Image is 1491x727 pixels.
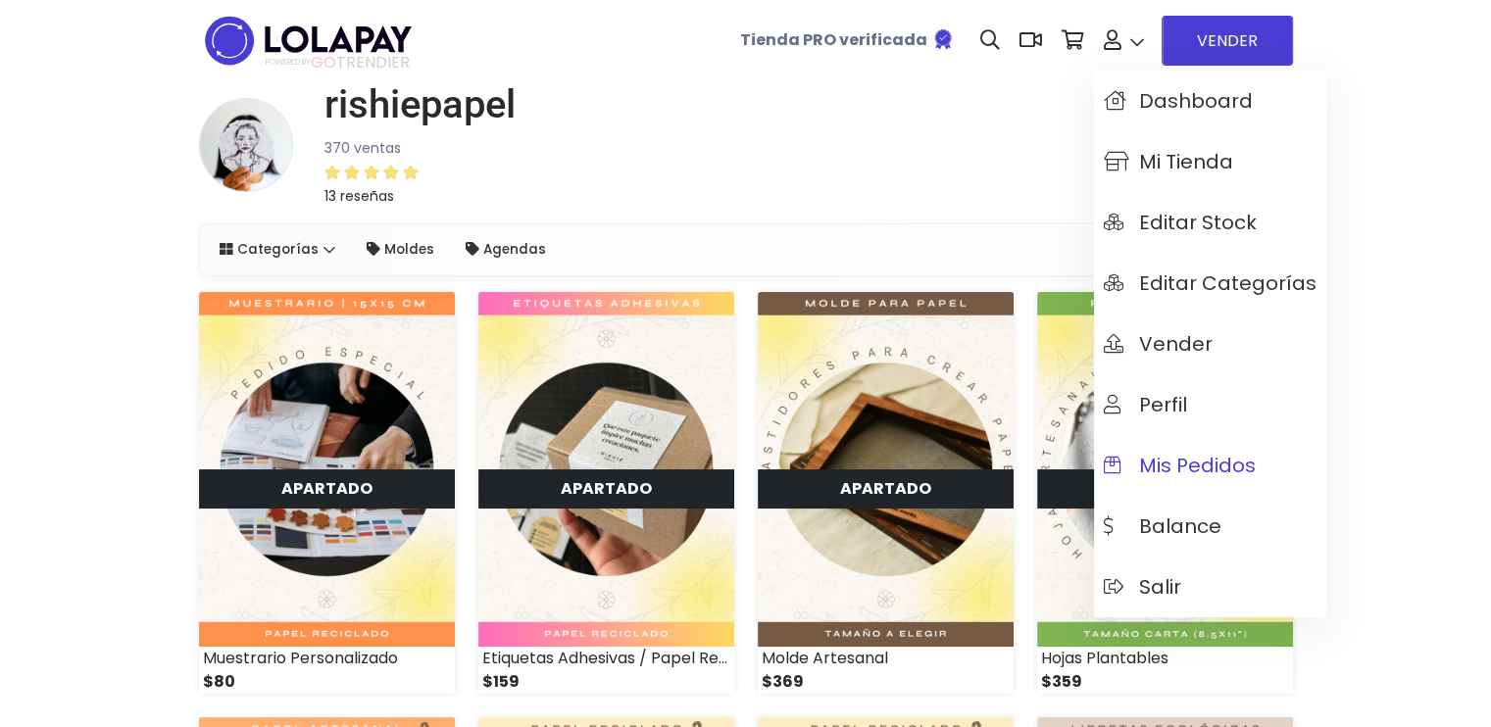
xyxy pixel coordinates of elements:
[478,469,734,509] div: Sólo tu puedes verlo en tu tienda
[1104,576,1181,598] span: Salir
[1104,212,1257,233] span: Editar Stock
[1037,292,1293,694] a: APARTADO Hojas Plantables $359
[454,232,558,267] a: Agendas
[478,292,734,694] a: APARTADO Etiquetas Adhesivas / Papel Reciclado $159
[1094,557,1326,617] a: Salir
[758,292,1014,647] img: small_1733474042194.png
[1104,515,1221,537] span: Balance
[478,647,734,670] div: Etiquetas Adhesivas / Papel Reciclado
[931,27,955,51] img: Tienda verificada
[1094,496,1326,557] a: Balance
[324,161,419,184] div: 5 / 5
[1094,435,1326,496] a: Mis pedidos
[309,81,516,128] a: rishiepapel
[758,292,1014,694] a: APARTADO Molde Artesanal $369
[1104,90,1253,112] span: Dashboard
[199,10,418,72] img: logo
[1094,314,1326,374] a: Vender
[311,51,336,73] span: GO
[199,670,455,694] div: $80
[1104,394,1187,415] span: Perfil
[1104,333,1213,355] span: Vender
[199,469,455,509] div: Sólo tu puedes verlo en tu tienda
[199,647,455,670] div: Muestrario Personalizado
[1104,272,1317,294] span: Editar Categorías
[1094,192,1326,253] a: Editar Stock
[1094,374,1326,435] a: Perfil
[355,232,446,267] a: Moldes
[1094,71,1326,131] a: Dashboard
[478,292,734,647] img: small_1742618344041.png
[1037,647,1293,670] div: Hojas Plantables
[1162,16,1293,66] a: VENDER
[740,28,927,51] b: Tienda PRO verificada
[324,186,394,206] small: 13 reseñas
[758,647,1014,670] div: Molde Artesanal
[1037,469,1293,509] div: Sólo tu puedes verlo en tu tienda
[208,232,348,267] a: Categorías
[758,670,1014,694] div: $369
[199,292,455,694] a: APARTADO Muestrario Personalizado $80
[266,57,311,68] span: POWERED BY
[1037,292,1293,647] img: small_1730359958352.jpeg
[1037,670,1293,694] div: $359
[478,670,734,694] div: $159
[1094,131,1326,192] a: Mi tienda
[1104,455,1256,476] span: Mis pedidos
[324,138,401,158] small: 370 ventas
[324,81,516,128] h1: rishiepapel
[1094,253,1326,314] a: Editar Categorías
[1104,151,1233,172] span: Mi tienda
[758,469,1014,509] div: Sólo tu puedes verlo en tu tienda
[199,292,455,647] img: small_1751527752302.png
[324,160,516,208] a: 13 reseñas
[266,54,410,72] span: TRENDIER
